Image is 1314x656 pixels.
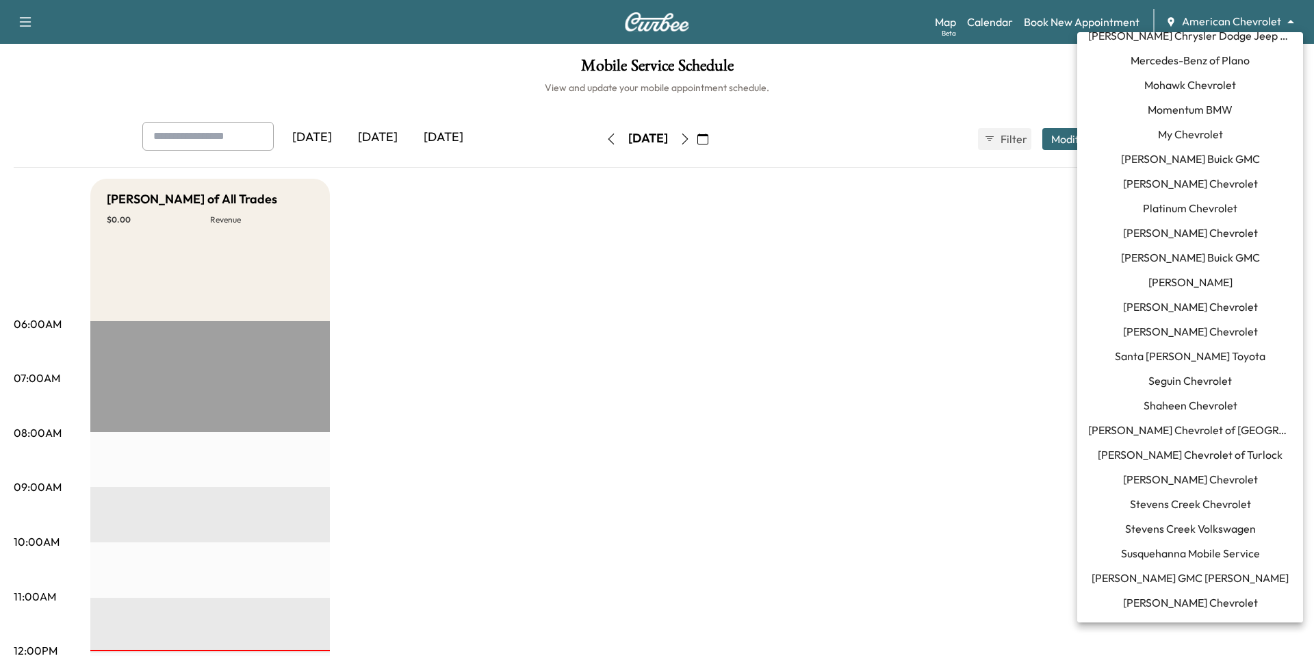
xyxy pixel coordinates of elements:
[1125,520,1256,537] span: Stevens Creek Volkswagen
[1121,545,1260,562] span: Susquehanna Mobile Service
[1123,225,1258,241] span: [PERSON_NAME] Chevrolet
[1139,619,1241,635] span: Victorville Chevrolet
[1144,397,1237,414] span: Shaheen Chevrolet
[1098,446,1283,463] span: [PERSON_NAME] Chevrolet of Turlock
[1088,422,1292,438] span: [PERSON_NAME] Chevrolet of [GEOGRAPHIC_DATA]
[1144,77,1236,93] span: Mohawk Chevrolet
[1092,570,1289,586] span: [PERSON_NAME] GMC [PERSON_NAME]
[1121,249,1260,266] span: [PERSON_NAME] Buick GMC
[1130,496,1251,512] span: Stevens Creek Chevrolet
[1123,299,1258,315] span: [PERSON_NAME] Chevrolet
[1121,151,1260,167] span: [PERSON_NAME] Buick GMC
[1123,175,1258,192] span: [PERSON_NAME] Chevrolet
[1088,27,1292,44] span: [PERSON_NAME] Chrysler Dodge Jeep RAM of [GEOGRAPHIC_DATA]
[1123,471,1258,488] span: [PERSON_NAME] Chevrolet
[1148,101,1233,118] span: Momentum BMW
[1148,373,1232,389] span: Seguin Chevrolet
[1148,274,1233,290] span: [PERSON_NAME]
[1123,323,1258,340] span: [PERSON_NAME] Chevrolet
[1131,52,1250,68] span: Mercedes-Benz of Plano
[1143,200,1237,216] span: Platinum Chevrolet
[1123,594,1258,611] span: [PERSON_NAME] Chevrolet
[1115,348,1265,364] span: Santa [PERSON_NAME] Toyota
[1158,126,1223,142] span: My Chevrolet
